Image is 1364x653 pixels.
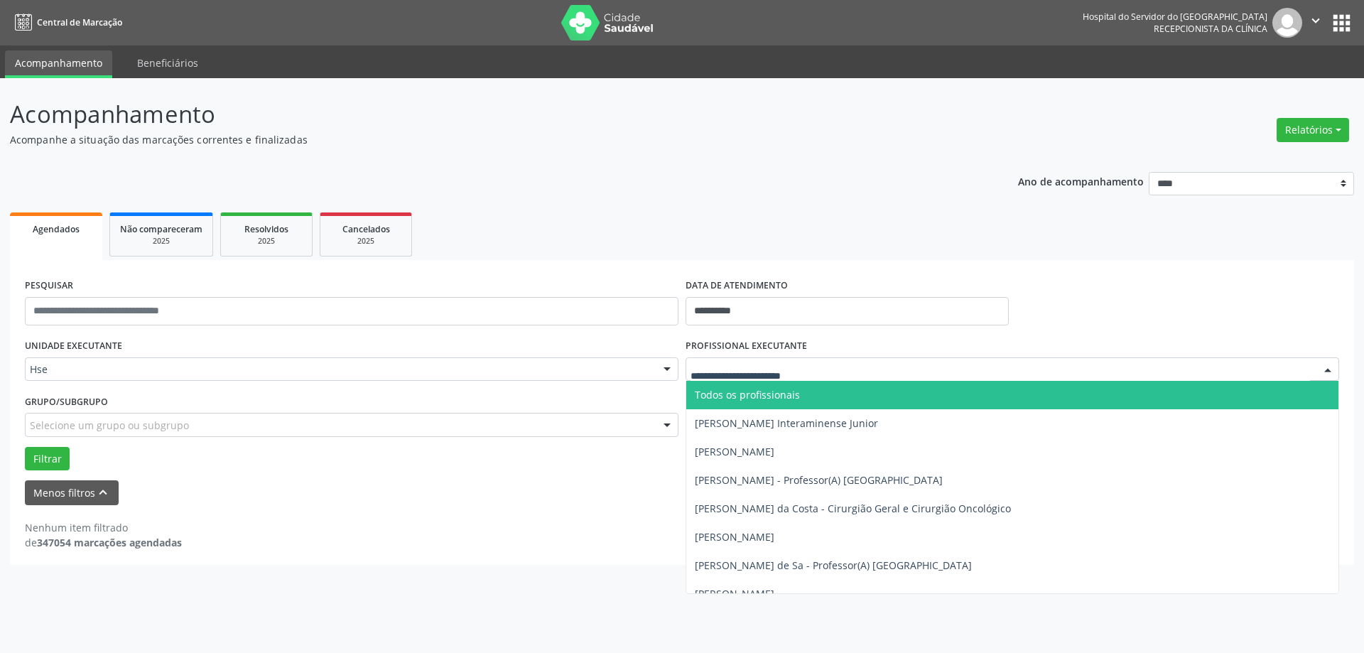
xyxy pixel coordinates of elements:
span: Agendados [33,223,80,235]
div: 2025 [120,236,202,247]
strong: 347054 marcações agendadas [37,536,182,549]
span: [PERSON_NAME] de Sa - Professor(A) [GEOGRAPHIC_DATA] [695,558,972,572]
span: [PERSON_NAME] [695,445,774,458]
span: Não compareceram [120,223,202,235]
span: Central de Marcação [37,16,122,28]
span: Recepcionista da clínica [1154,23,1267,35]
span: [PERSON_NAME] [695,530,774,544]
label: Grupo/Subgrupo [25,391,108,413]
label: DATA DE ATENDIMENTO [686,275,788,297]
button: Filtrar [25,447,70,471]
img: img [1272,8,1302,38]
div: de [25,535,182,550]
a: Beneficiários [127,50,208,75]
span: [PERSON_NAME] - Professor(A) [GEOGRAPHIC_DATA] [695,473,943,487]
div: Hospital do Servidor do [GEOGRAPHIC_DATA] [1083,11,1267,23]
button: apps [1329,11,1354,36]
button: Menos filtroskeyboard_arrow_up [25,480,119,505]
div: 2025 [330,236,401,247]
span: Todos os profissionais [695,388,800,401]
button:  [1302,8,1329,38]
div: 2025 [231,236,302,247]
a: Acompanhamento [5,50,112,78]
label: PROFISSIONAL EXECUTANTE [686,335,807,357]
span: Resolvidos [244,223,288,235]
span: [PERSON_NAME] [695,587,774,600]
span: [PERSON_NAME] Interaminense Junior [695,416,878,430]
p: Ano de acompanhamento [1018,172,1144,190]
label: PESQUISAR [25,275,73,297]
i: keyboard_arrow_up [95,485,111,500]
label: UNIDADE EXECUTANTE [25,335,122,357]
i:  [1308,13,1324,28]
span: [PERSON_NAME] da Costa - Cirurgião Geral e Cirurgião Oncológico [695,502,1011,515]
p: Acompanhamento [10,97,951,132]
div: Nenhum item filtrado [25,520,182,535]
p: Acompanhe a situação das marcações correntes e finalizadas [10,132,951,147]
a: Central de Marcação [10,11,122,34]
span: Hse [30,362,649,377]
button: Relatórios [1277,118,1349,142]
span: Selecione um grupo ou subgrupo [30,418,189,433]
span: Cancelados [342,223,390,235]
